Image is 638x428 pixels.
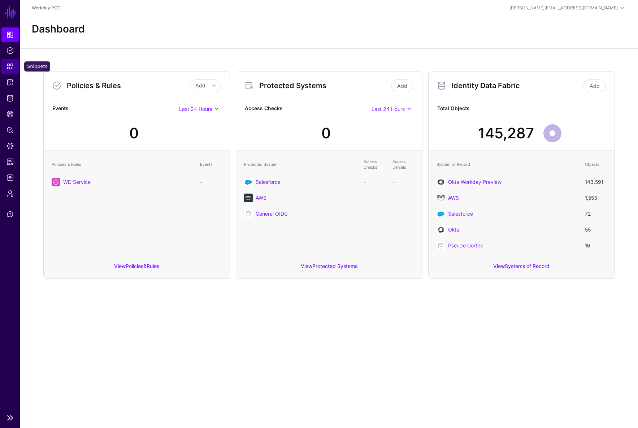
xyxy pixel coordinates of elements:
span: Data Lens [6,142,14,150]
a: Protected Systems [312,263,357,269]
div: View & [44,258,230,278]
td: - [360,190,389,206]
a: Rules [147,263,159,269]
a: Dashboard [1,27,19,42]
a: AWS [256,195,266,201]
td: - [389,174,418,190]
td: - [389,190,418,206]
span: Add [195,82,205,88]
img: svg+xml;base64,PHN2ZyB3aWR0aD0iNjQiIGhlaWdodD0iNjQiIHZpZXdCb3g9IjAgMCA2NCA2NCIgZmlsbD0ibm9uZSIgeG... [437,225,445,234]
div: 0 [129,122,139,144]
a: Systems of Record [505,263,550,269]
th: Policies & Rules [48,155,196,174]
h2: Dashboard [32,23,85,35]
strong: Access Checks [245,104,372,113]
a: Okta [448,226,459,233]
span: Last 24 Hours [179,106,212,112]
span: Dashboard [6,31,14,38]
h3: Protected Systems [259,81,390,90]
a: Workday POC [32,5,61,10]
a: Pseudo Cortex [448,242,483,248]
div: View [429,258,615,278]
td: - [360,174,389,190]
span: Logs [6,174,14,181]
a: General OIDC [256,211,288,217]
a: Snippets [1,59,19,74]
span: Policy Lens [6,126,14,134]
img: svg+xml;base64,PHN2ZyB3aWR0aD0iNjQiIGhlaWdodD0iNjQiIHZpZXdCb3g9IjAgMCA2NCA2NCIgZmlsbD0ibm9uZSIgeG... [437,209,445,218]
a: Admin [1,186,19,201]
img: svg+xml;base64,PHN2ZyB3aWR0aD0iNjQiIGhlaWdodD0iNjQiIHZpZXdCb3g9IjAgMCA2NCA2NCIgZmlsbD0ibm9uZSIgeG... [244,194,253,202]
a: Protected Systems [1,75,19,90]
span: Reports [6,158,14,165]
td: 72 [581,206,610,222]
a: Policies [1,43,19,58]
a: Add [583,79,606,92]
span: Snippets [6,63,14,70]
div: 145,287 [478,122,534,144]
td: 1,553 [581,190,610,206]
span: Support [6,211,14,218]
td: - [389,206,418,222]
a: Logs [1,170,19,185]
span: CAEP Hub [6,111,14,118]
img: svg+xml;base64,PHN2ZyB3aWR0aD0iNjQiIGhlaWdodD0iNjQiIHZpZXdCb3g9IjAgMCA2NCA2NCIgZmlsbD0ibm9uZSIgeG... [244,178,253,186]
span: Last 24 Hours [372,106,405,112]
td: 55 [581,222,610,238]
th: System of Record [433,155,581,174]
a: Data Lens [1,139,19,153]
a: Salesforce [448,211,473,217]
h3: Identity Data Fabric [452,81,582,90]
td: 16 [581,238,610,254]
th: Events [196,155,225,174]
img: svg+xml;base64,PHN2ZyB4bWxucz0iaHR0cDovL3d3dy53My5vcmcvMjAwMC9zdmciIHhtbG5zOnhsaW5rPSJodHRwOi8vd3... [437,194,445,202]
a: SGNL [4,4,17,20]
span: Admin [6,190,14,197]
a: Policy Lens [1,123,19,137]
div: View [236,258,422,278]
th: Protected System [240,155,360,174]
th: Access Checks [360,155,389,174]
a: AWS [448,195,459,201]
a: Identity Data Fabric [1,91,19,105]
img: svg+xml;base64,PHN2ZyB3aWR0aD0iNjQiIGhlaWdodD0iNjQiIHZpZXdCb3g9IjAgMCA2NCA2NCIgZmlsbD0ibm9uZSIgeG... [437,178,445,186]
a: WD Service [63,179,91,185]
span: Identity Data Fabric [6,95,14,102]
div: [PERSON_NAME][EMAIL_ADDRESS][DOMAIN_NAME] [509,5,618,11]
td: 143,591 [581,174,610,190]
a: Okta Workday Preview [448,179,502,185]
th: Objects [581,155,610,174]
strong: Events [52,104,179,113]
th: Access Denials [389,155,418,174]
h3: Policies & Rules [67,81,190,90]
span: Protected Systems [6,79,14,86]
a: CAEP Hub [1,107,19,121]
div: 0 [321,122,331,144]
a: Reports [1,155,19,169]
a: Add [391,79,413,92]
td: - [196,174,225,190]
div: Snippets [24,61,50,72]
a: Salesforce [256,179,281,185]
td: - [360,206,389,222]
strong: Total Objects [437,104,606,113]
span: Policies [6,47,14,54]
a: Policies [126,263,143,269]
